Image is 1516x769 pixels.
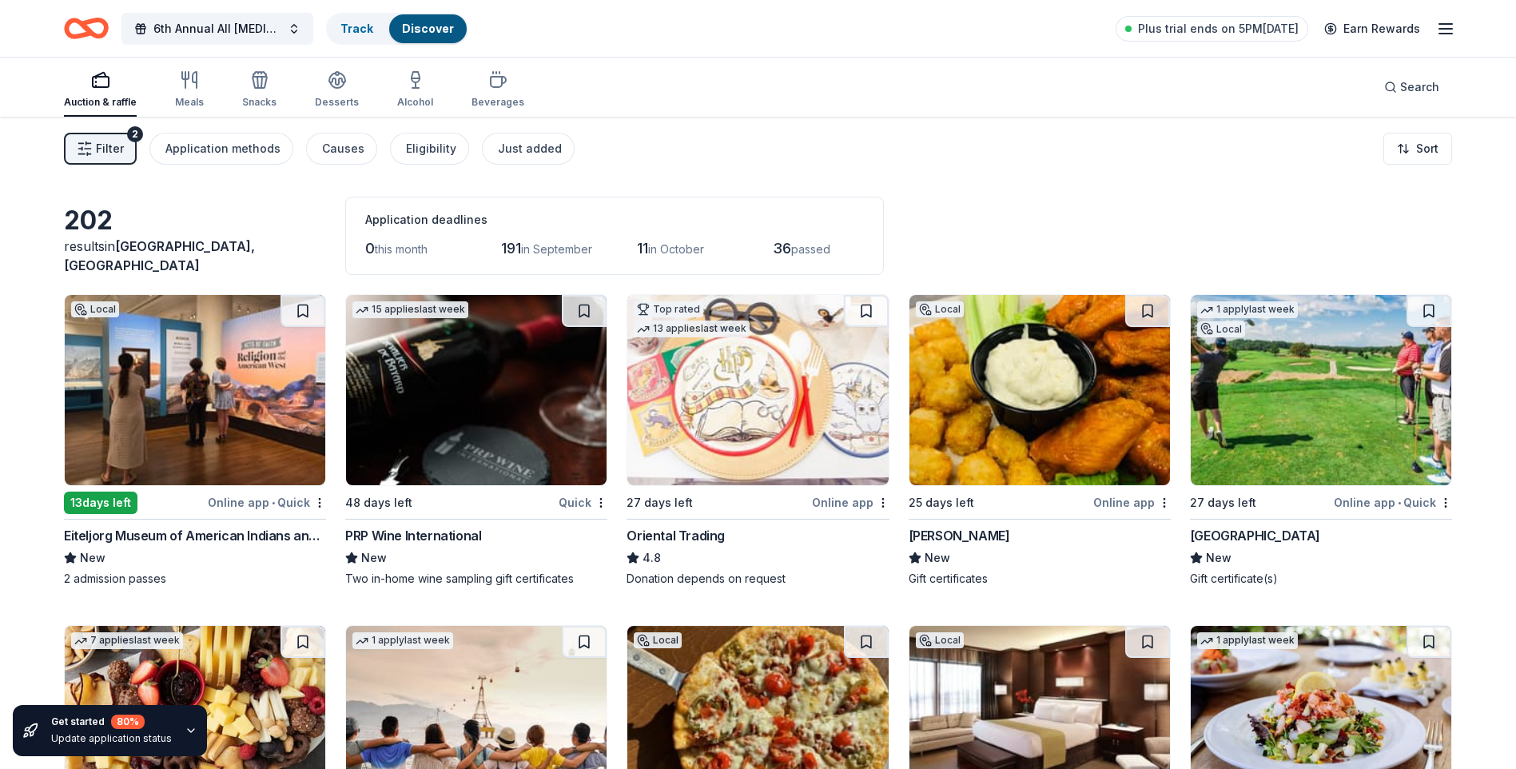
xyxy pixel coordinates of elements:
[111,715,145,729] div: 80 %
[1416,139,1438,158] span: Sort
[64,294,326,587] a: Image for Eiteljorg Museum of American Indians and Western ArtLocal13days leftOnline app•QuickEit...
[1383,133,1452,165] button: Sort
[1093,492,1171,512] div: Online app
[1197,301,1298,318] div: 1 apply last week
[773,240,791,257] span: 36
[71,301,119,317] div: Local
[64,492,137,514] div: 13 days left
[149,133,293,165] button: Application methods
[346,295,607,485] img: Image for PRP Wine International
[472,96,524,109] div: Beverages
[637,240,648,257] span: 11
[64,10,109,47] a: Home
[345,294,607,587] a: Image for PRP Wine International15 applieslast week48 days leftQuickPRP Wine InternationalNewTwo ...
[390,133,469,165] button: Eligibility
[64,526,326,545] div: Eiteljorg Museum of American Indians and Western Art
[643,548,661,568] span: 4.8
[64,205,326,237] div: 202
[1400,78,1439,97] span: Search
[627,294,889,587] a: Image for Oriental TradingTop rated13 applieslast week27 days leftOnline appOriental Trading4.8Do...
[909,294,1171,587] a: Image for Muldoon'sLocal25 days leftOnline app[PERSON_NAME]NewGift certificates
[402,22,454,35] a: Discover
[627,571,889,587] div: Donation depends on request
[791,242,830,256] span: passed
[361,548,387,568] span: New
[1190,526,1320,545] div: [GEOGRAPHIC_DATA]
[345,493,412,512] div: 48 days left
[909,295,1170,485] img: Image for Muldoon's
[916,301,964,317] div: Local
[925,548,950,568] span: New
[272,496,275,509] span: •
[64,64,137,117] button: Auction & raffle
[521,242,592,256] span: in September
[627,493,693,512] div: 27 days left
[1206,548,1232,568] span: New
[80,548,105,568] span: New
[322,139,364,158] div: Causes
[175,96,204,109] div: Meals
[375,242,428,256] span: this month
[96,139,124,158] span: Filter
[397,96,433,109] div: Alcohol
[165,139,281,158] div: Application methods
[909,571,1171,587] div: Gift certificates
[1398,496,1401,509] span: •
[627,295,888,485] img: Image for Oriental Trading
[71,632,183,649] div: 7 applies last week
[498,139,562,158] div: Just added
[51,715,172,729] div: Get started
[909,526,1010,545] div: [PERSON_NAME]
[64,237,326,275] div: results
[559,492,607,512] div: Quick
[1371,71,1452,103] button: Search
[51,732,172,745] div: Update application status
[345,526,481,545] div: PRP Wine International
[127,126,143,142] div: 2
[242,64,277,117] button: Snacks
[65,295,325,485] img: Image for Eiteljorg Museum of American Indians and Western Art
[1197,321,1245,337] div: Local
[175,64,204,117] button: Meals
[208,492,326,512] div: Online app Quick
[64,133,137,165] button: Filter2
[365,240,375,257] span: 0
[1191,295,1451,485] img: Image for French Lick Resort
[352,632,453,649] div: 1 apply last week
[340,22,373,35] a: Track
[1197,632,1298,649] div: 1 apply last week
[634,632,682,648] div: Local
[634,321,750,337] div: 13 applies last week
[64,238,255,273] span: in
[326,13,468,45] button: TrackDiscover
[627,526,725,545] div: Oriental Trading
[365,210,864,229] div: Application deadlines
[1116,16,1308,42] a: Plus trial ends on 5PM[DATE]
[345,571,607,587] div: Two in-home wine sampling gift certificates
[352,301,468,318] div: 15 applies last week
[1315,14,1430,43] a: Earn Rewards
[501,240,521,257] span: 191
[812,492,889,512] div: Online app
[315,96,359,109] div: Desserts
[909,493,974,512] div: 25 days left
[397,64,433,117] button: Alcohol
[1190,571,1452,587] div: Gift certificate(s)
[1138,19,1299,38] span: Plus trial ends on 5PM[DATE]
[64,571,326,587] div: 2 admission passes
[482,133,575,165] button: Just added
[1334,492,1452,512] div: Online app Quick
[306,133,377,165] button: Causes
[315,64,359,117] button: Desserts
[153,19,281,38] span: 6th Annual All [MEDICAL_DATA] Matters Ball
[648,242,704,256] span: in October
[64,96,137,109] div: Auction & raffle
[121,13,313,45] button: 6th Annual All [MEDICAL_DATA] Matters Ball
[242,96,277,109] div: Snacks
[916,632,964,648] div: Local
[1190,493,1256,512] div: 27 days left
[406,139,456,158] div: Eligibility
[1190,294,1452,587] a: Image for French Lick Resort1 applylast weekLocal27 days leftOnline app•Quick[GEOGRAPHIC_DATA]New...
[634,301,703,317] div: Top rated
[472,64,524,117] button: Beverages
